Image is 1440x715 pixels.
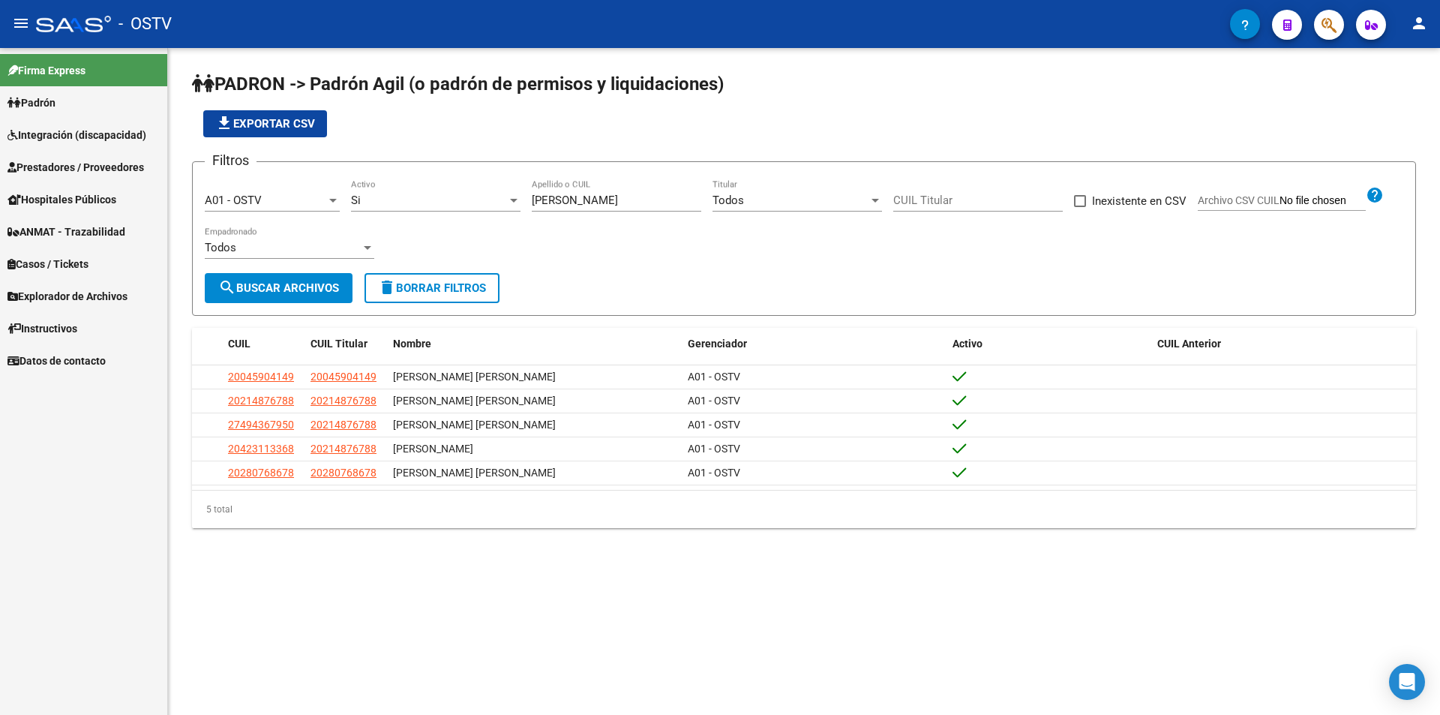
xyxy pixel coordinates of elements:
[192,74,724,95] span: PADRON -> Padrón Agil (o padrón de permisos y liquidaciones)
[205,241,236,254] span: Todos
[310,371,376,383] span: 20045904149
[310,419,376,431] span: 20214876788
[688,371,740,383] span: A01 - OSTV
[688,467,740,479] span: A01 - OSTV
[12,14,30,32] mat-icon: menu
[7,288,127,305] span: Explorador de Archivos
[1151,328,1416,360] datatable-header-cell: CUIL Anterior
[310,443,376,455] span: 20214876788
[7,95,55,111] span: Padrón
[205,150,256,171] h3: Filtros
[205,273,352,303] button: Buscar Archivos
[218,281,339,295] span: Buscar Archivos
[118,8,172,41] span: - OSTV
[228,419,294,431] span: 27494367950
[228,395,294,407] span: 20214876788
[7,320,77,337] span: Instructivos
[688,443,740,455] span: A01 - OSTV
[218,278,236,296] mat-icon: search
[310,395,376,407] span: 20214876788
[228,371,294,383] span: 20045904149
[7,353,106,369] span: Datos de contacto
[192,491,1416,528] div: 5 total
[393,443,473,455] span: [PERSON_NAME]
[946,328,1151,360] datatable-header-cell: Activo
[203,110,327,137] button: Exportar CSV
[378,281,486,295] span: Borrar Filtros
[7,191,116,208] span: Hospitales Públicos
[205,194,262,207] span: A01 - OSTV
[688,338,747,350] span: Gerenciador
[7,127,146,143] span: Integración (discapacidad)
[393,371,556,383] span: [PERSON_NAME] [PERSON_NAME]
[310,467,376,479] span: 20280768678
[688,395,740,407] span: A01 - OSTV
[393,419,556,431] span: [PERSON_NAME] [PERSON_NAME]
[215,117,315,131] span: Exportar CSV
[7,224,125,240] span: ANMAT - Trazabilidad
[364,273,499,303] button: Borrar Filtros
[1366,186,1384,204] mat-icon: help
[7,62,85,79] span: Firma Express
[222,328,304,360] datatable-header-cell: CUIL
[310,338,367,350] span: CUIL Titular
[351,194,361,207] span: Si
[228,443,294,455] span: 20423113368
[7,159,144,176] span: Prestadores / Proveedores
[393,467,556,479] span: [PERSON_NAME] [PERSON_NAME]
[228,338,250,350] span: CUIL
[7,256,88,272] span: Casos / Tickets
[952,338,982,350] span: Activo
[387,328,682,360] datatable-header-cell: Nombre
[393,338,431,350] span: Nombre
[688,419,740,431] span: A01 - OSTV
[1279,194,1366,208] input: Archivo CSV CUIL
[215,114,233,132] mat-icon: file_download
[393,395,556,407] span: [PERSON_NAME] [PERSON_NAME]
[378,278,396,296] mat-icon: delete
[1198,194,1279,206] span: Archivo CSV CUIL
[1410,14,1428,32] mat-icon: person
[304,328,387,360] datatable-header-cell: CUIL Titular
[682,328,946,360] datatable-header-cell: Gerenciador
[1389,664,1425,700] div: Open Intercom Messenger
[1157,338,1221,350] span: CUIL Anterior
[1092,192,1186,210] span: Inexistente en CSV
[228,467,294,479] span: 20280768678
[712,194,744,207] span: Todos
